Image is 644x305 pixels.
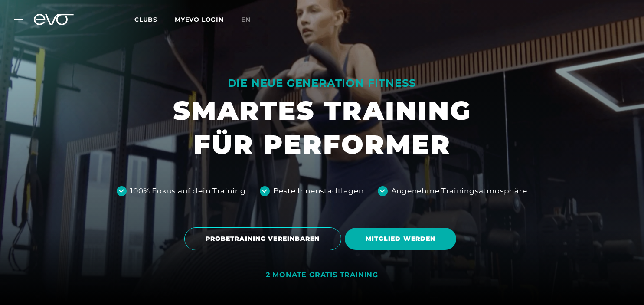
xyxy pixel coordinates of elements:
[134,16,157,23] span: Clubs
[134,15,175,23] a: Clubs
[391,186,527,197] div: Angenehme Trainingsatmosphäre
[173,94,471,161] h1: SMARTES TRAINING FÜR PERFORMER
[241,16,251,23] span: en
[173,76,471,90] div: DIE NEUE GENERATION FITNESS
[366,234,436,243] span: MITGLIED WERDEN
[241,15,261,25] a: en
[273,186,364,197] div: Beste Innenstadtlagen
[266,271,378,280] div: 2 MONATE GRATIS TRAINING
[175,16,224,23] a: MYEVO LOGIN
[206,234,320,243] span: PROBETRAINING VEREINBAREN
[184,221,345,257] a: PROBETRAINING VEREINBAREN
[345,221,460,256] a: MITGLIED WERDEN
[130,186,245,197] div: 100% Fokus auf dein Training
